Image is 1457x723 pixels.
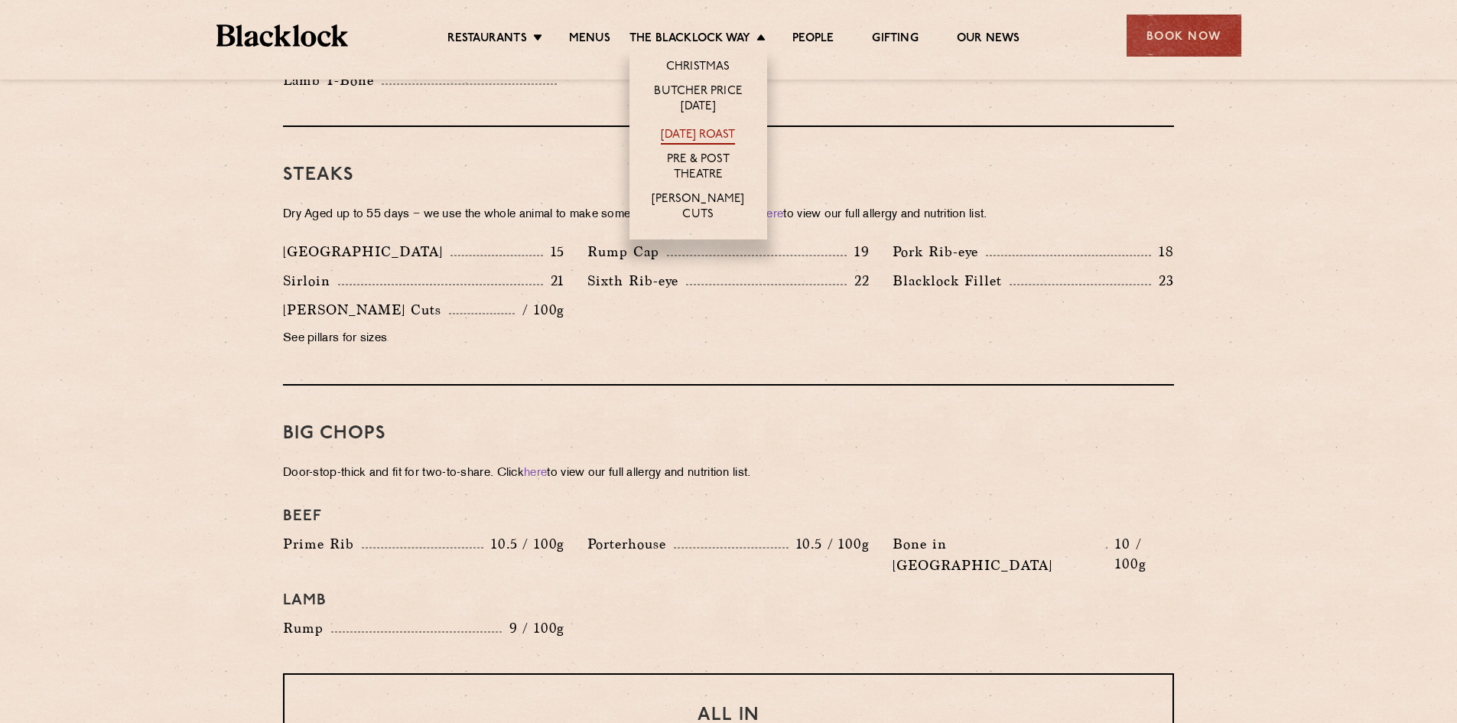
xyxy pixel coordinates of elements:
p: Prime Rib [283,533,362,555]
p: / 100g [515,300,564,320]
a: [PERSON_NAME] Cuts [645,192,752,224]
a: Restaurants [447,31,527,48]
p: Porterhouse [587,533,674,555]
a: Gifting [872,31,918,48]
p: 10.5 / 100g [789,534,870,554]
p: 15 [543,242,565,262]
p: 10 / 100g [1107,534,1174,574]
a: People [792,31,834,48]
a: Our News [957,31,1020,48]
p: 22 [847,271,870,291]
div: Book Now [1127,15,1241,57]
p: [GEOGRAPHIC_DATA] [283,241,450,262]
a: Menus [569,31,610,48]
h4: Beef [283,507,1174,526]
p: 10.5 / 100g [483,534,564,554]
a: here [524,467,547,479]
a: Christmas [666,60,730,77]
p: Door-stop-thick and fit for two-to-share. Click to view our full allergy and nutrition list. [283,463,1174,484]
p: [PERSON_NAME] Cuts [283,299,449,321]
p: Lamb T-Bone [283,70,382,91]
p: See pillars for sizes [283,328,564,350]
p: 9 / 100g [502,618,565,638]
a: [DATE] Roast [661,128,735,145]
img: BL_Textured_Logo-footer-cropped.svg [216,24,349,47]
p: Dry Aged up to 55 days − we use the whole animal to make something of everything. Click to view o... [283,204,1174,226]
p: 21 [543,271,565,291]
p: Rump Cap [587,241,667,262]
p: Sirloin [283,270,338,291]
p: 19 [847,242,870,262]
a: Pre & Post Theatre [645,152,752,184]
p: Sixth Rib-eye [587,270,686,291]
a: The Blacklock Way [629,31,750,48]
p: Blacklock Fillet [893,270,1010,291]
p: Rump [283,617,331,639]
h3: Big Chops [283,424,1174,444]
a: here [760,209,783,220]
a: Butcher Price [DATE] [645,84,752,116]
p: 18 [1151,242,1174,262]
h4: Lamb [283,591,1174,610]
p: Pork Rib-eye [893,241,986,262]
p: Bone in [GEOGRAPHIC_DATA] [893,533,1107,576]
h3: Steaks [283,165,1174,185]
p: 23 [1151,271,1174,291]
